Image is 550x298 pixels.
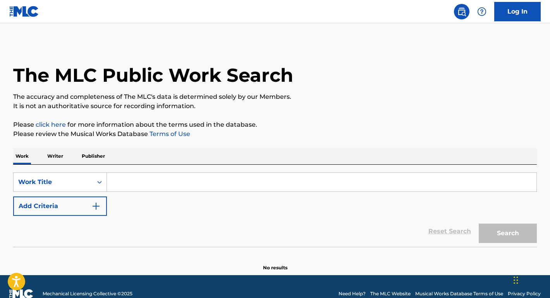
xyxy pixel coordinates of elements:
a: Privacy Policy [508,290,541,297]
p: Work [13,148,31,164]
img: search [457,7,466,16]
a: Log In [494,2,541,21]
p: Please review the Musical Works Database [13,129,537,139]
form: Search Form [13,172,537,247]
a: Public Search [454,4,469,19]
a: The MLC Website [370,290,411,297]
button: Add Criteria [13,196,107,216]
p: Publisher [79,148,107,164]
div: Work Title [18,177,88,187]
div: Help [474,4,490,19]
span: Mechanical Licensing Collective © 2025 [43,290,132,297]
p: Please for more information about the terms used in the database. [13,120,537,129]
a: Terms of Use [148,130,190,138]
a: click here [36,121,66,128]
p: The accuracy and completeness of The MLC's data is determined solely by our Members. [13,92,537,102]
h1: The MLC Public Work Search [13,64,293,87]
p: Writer [45,148,65,164]
div: Glisser [514,269,518,292]
img: 9d2ae6d4665cec9f34b9.svg [91,202,101,211]
div: Widget de chat [511,261,550,298]
img: MLC Logo [9,6,39,17]
a: Need Help? [339,290,366,297]
p: No results [263,255,287,271]
iframe: Chat Widget [511,261,550,298]
p: It is not an authoritative source for recording information. [13,102,537,111]
img: help [477,7,486,16]
a: Musical Works Database Terms of Use [415,290,503,297]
